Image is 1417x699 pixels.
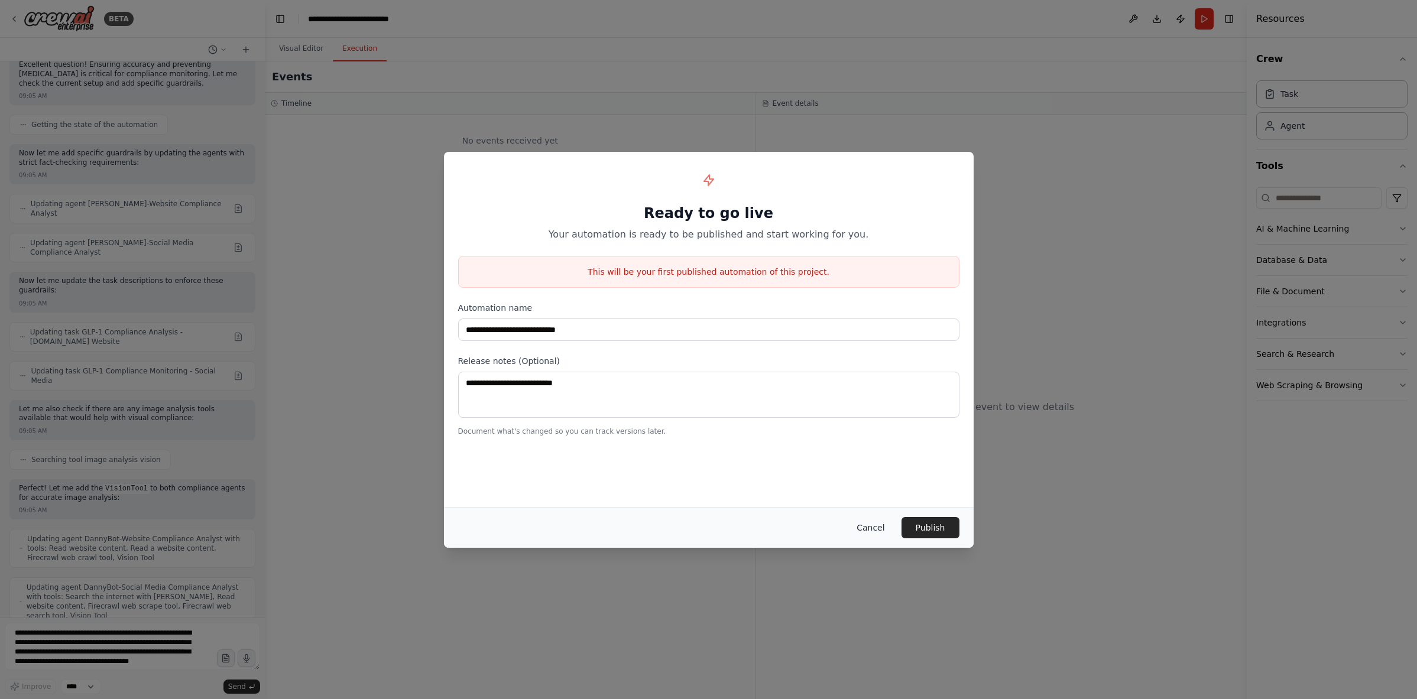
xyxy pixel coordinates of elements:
p: Document what's changed so you can track versions later. [458,427,959,436]
label: Automation name [458,302,959,314]
p: Your automation is ready to be published and start working for you. [458,227,959,242]
label: Release notes (Optional) [458,355,959,367]
button: Publish [902,517,959,538]
p: This will be your first published automation of this project. [459,266,959,278]
button: Cancel [847,517,894,538]
h1: Ready to go live [458,204,959,223]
